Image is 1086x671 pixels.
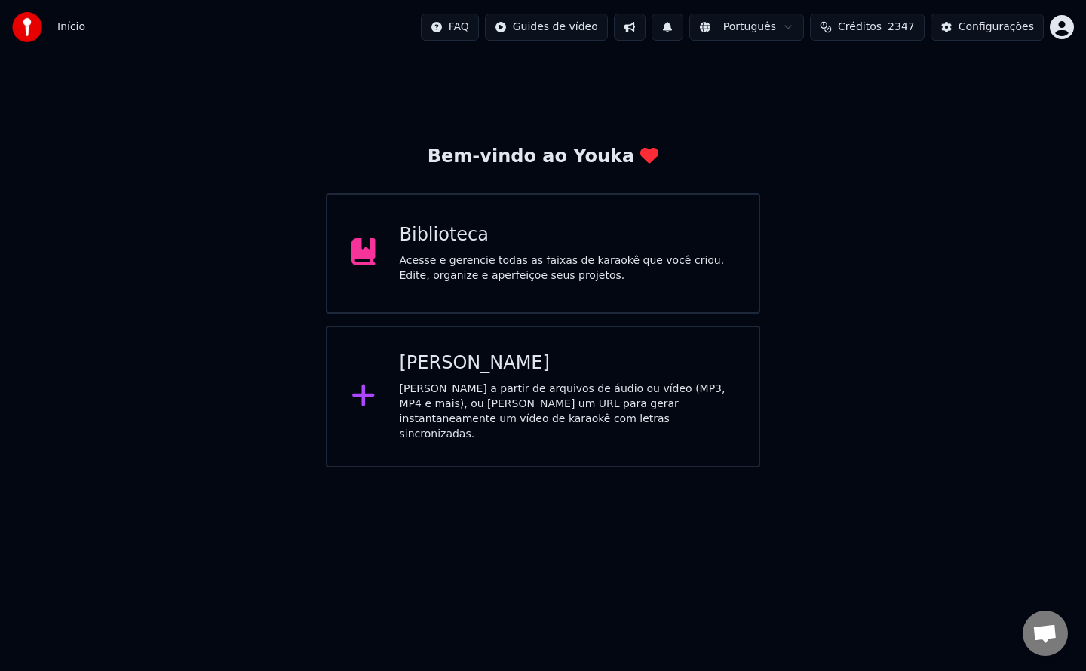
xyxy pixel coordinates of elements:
div: Open chat [1023,611,1068,656]
span: 2347 [888,20,915,35]
button: Créditos2347 [810,14,925,41]
div: Configurações [959,20,1034,35]
div: [PERSON_NAME] [400,351,735,375]
button: Configurações [931,14,1044,41]
span: Início [57,20,85,35]
div: Biblioteca [400,223,735,247]
nav: breadcrumb [57,20,85,35]
button: Guides de vídeo [485,14,608,41]
img: youka [12,12,42,42]
button: FAQ [421,14,479,41]
div: [PERSON_NAME] a partir de arquivos de áudio ou vídeo (MP3, MP4 e mais), ou [PERSON_NAME] um URL p... [400,381,735,442]
div: Acesse e gerencie todas as faixas de karaokê que você criou. Edite, organize e aperfeiçoe seus pr... [400,253,735,283]
div: Bem-vindo ao Youka [428,145,658,169]
span: Créditos [838,20,882,35]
